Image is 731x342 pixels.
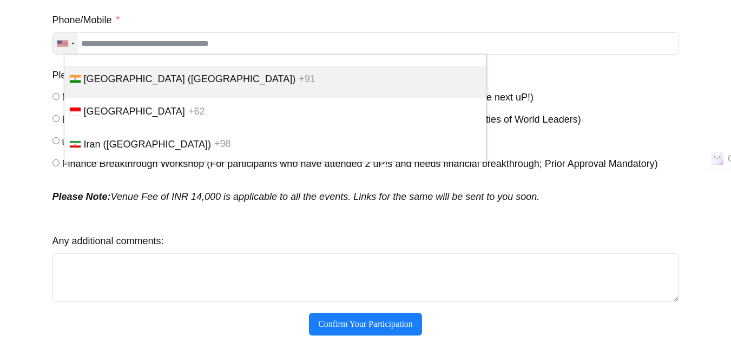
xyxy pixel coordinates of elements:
input: uP! For Prodigies (For prodigies who have attended at least 1 full uP! - A Mini Cycle of Evolution) [52,137,60,144]
label: Please select the events you are attending on 18th - 21st Sep 2025 in Chennai. [52,65,439,85]
label: Any additional comments: [52,231,164,251]
input: Phone/Mobile [52,32,679,55]
span: [GEOGRAPHIC_DATA] ([GEOGRAPHIC_DATA]) [84,73,296,84]
span: B!G Accelerator (For B!G Participants who have attended at least 1 uP! - to build Superior Capabi... [62,114,581,125]
input: B!G Accelerator (For B!G Participants who have attended at least 1 uP! - to build Superior Capabi... [52,115,60,122]
span: +91 [299,73,315,84]
strong: Please Note: [52,191,111,202]
span: Iran (‫[GEOGRAPHIC_DATA]‬‎) [84,139,211,150]
em: Venue Fee of INR 14,000 is applicable to all the events. Links for the same will be sent to you s... [52,191,540,202]
label: Phone/Mobile [52,10,120,30]
span: Finance Breakthrough Workshop (For participants who have attended 2 uP!s and needs financial brea... [62,158,658,169]
span: uP! For Prodigies (For prodigies who have attended at least 1 full uP! - A Mini Cycle of Evolution) [62,136,478,147]
div: Telephone country code [53,33,78,54]
span: +62 [188,106,205,117]
input: Finance Breakthrough Workshop (For participants who have attended 2 uP!s and needs financial brea... [52,159,60,166]
span: [GEOGRAPHIC_DATA] [84,106,185,117]
textarea: Any additional comments: [52,253,679,302]
span: Mini uP! (For participants who have attended at least 1 full uP! - A Mini Cycle of Evolution befo... [62,92,534,103]
ul: List of countries [64,54,486,162]
button: Confirm Your Participation [309,313,422,336]
span: +98 [214,139,231,150]
input: Mini uP! (For participants who have attended at least 1 full uP! - A Mini Cycle of Evolution befo... [52,93,60,100]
